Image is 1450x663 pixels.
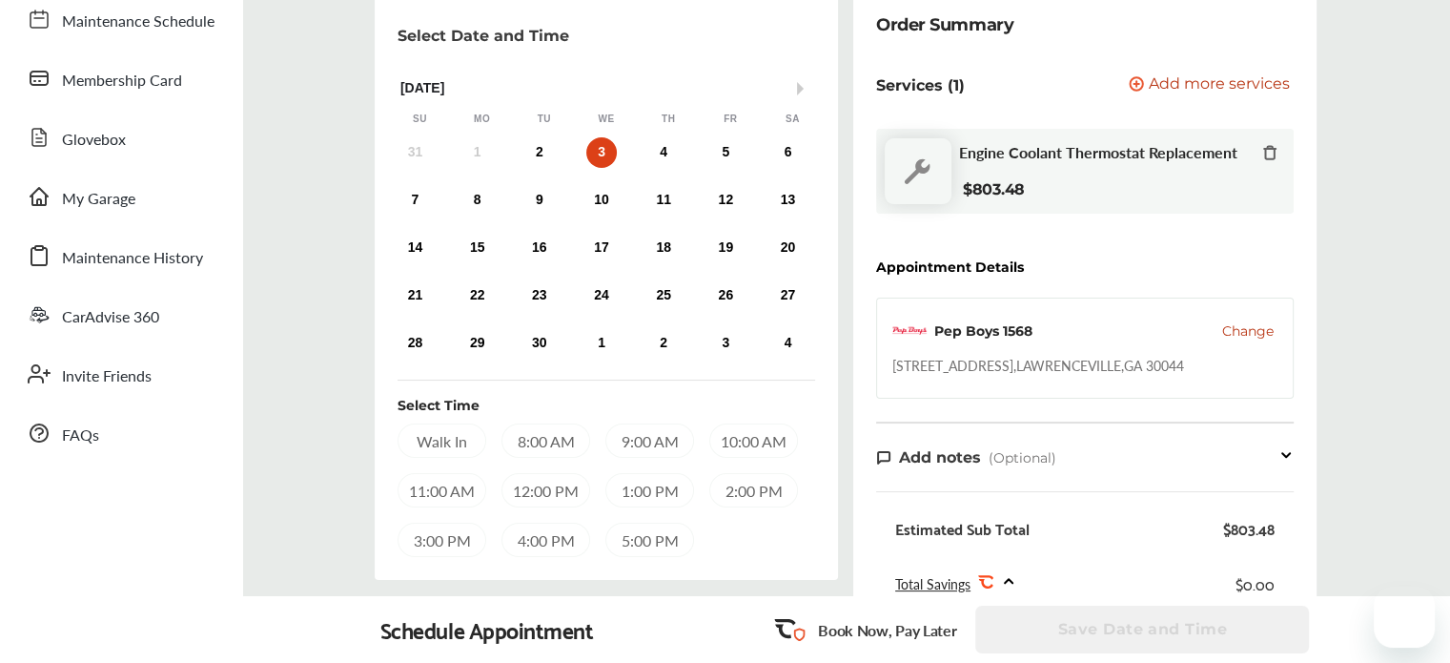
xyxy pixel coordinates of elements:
div: 9:00 AM [605,424,694,458]
span: Add notes [899,448,981,466]
div: Choose Thursday, October 2nd, 2025 [648,328,679,359]
div: Select Time [398,396,480,415]
div: Choose Wednesday, October 1st, 2025 [586,328,617,359]
span: Add more services [1149,76,1290,94]
div: 11:00 AM [398,473,486,508]
div: 2:00 PM [709,473,798,508]
div: [STREET_ADDRESS] , LAWRENCEVILLE , GA 30044 [892,356,1184,375]
div: Choose Tuesday, September 9th, 2025 [524,185,555,216]
div: Walk In [398,424,486,458]
a: Membership Card [17,53,224,103]
div: Fr [721,113,740,126]
div: [DATE] [389,80,824,96]
span: CarAdvise 360 [62,305,159,330]
div: Order Summary [876,11,1013,38]
div: Choose Tuesday, September 23rd, 2025 [524,280,555,311]
span: Maintenance Schedule [62,10,214,34]
img: note-icon.db9493fa.svg [876,449,891,466]
div: 4:00 PM [501,523,590,557]
div: Choose Thursday, September 18th, 2025 [648,233,679,263]
div: Choose Sunday, September 21st, 2025 [399,280,430,311]
span: Engine Coolant Thermostat Replacement [959,143,1237,161]
div: 10:00 AM [709,424,798,458]
div: Not available Sunday, August 31st, 2025 [399,137,430,168]
button: Add more services [1129,76,1290,94]
div: 12:00 PM [501,473,590,508]
div: Pep Boys 1568 [934,321,1032,341]
div: Choose Sunday, September 7th, 2025 [399,185,430,216]
div: Choose Tuesday, September 2nd, 2025 [524,137,555,168]
img: logo-pepboys.png [892,314,927,348]
span: My Garage [62,187,135,212]
div: Choose Sunday, September 14th, 2025 [399,233,430,263]
div: Schedule Appointment [380,616,594,643]
a: My Garage [17,172,224,221]
div: We [597,113,616,126]
div: Estimated Sub Total [895,519,1030,538]
div: Choose Thursday, September 4th, 2025 [648,137,679,168]
a: CarAdvise 360 [17,290,224,340]
div: Su [410,113,429,126]
b: $803.48 [963,180,1025,198]
p: Select Date and Time [398,27,569,45]
div: Choose Tuesday, September 16th, 2025 [524,233,555,263]
img: default_wrench_icon.d1a43860.svg [885,138,951,204]
div: Choose Monday, September 15th, 2025 [462,233,493,263]
span: Total Savings [895,574,970,593]
div: Choose Friday, September 12th, 2025 [710,185,741,216]
iframe: Button to launch messaging window [1374,587,1435,648]
div: 8:00 AM [501,424,590,458]
a: FAQs [17,408,224,458]
div: $803.48 [1223,519,1275,538]
div: Choose Wednesday, September 3rd, 2025 [586,137,617,168]
div: Choose Wednesday, September 17th, 2025 [586,233,617,263]
div: Choose Thursday, September 11th, 2025 [648,185,679,216]
div: Choose Monday, September 29th, 2025 [462,328,493,359]
div: $0.00 [1236,570,1275,596]
div: Appointment Details [876,259,1024,275]
span: Glovebox [62,128,126,153]
button: Next Month [797,82,810,95]
div: Choose Friday, September 19th, 2025 [710,233,741,263]
div: Choose Tuesday, September 30th, 2025 [524,328,555,359]
div: Tu [535,113,554,126]
p: Services (1) [876,76,965,94]
div: Choose Monday, September 8th, 2025 [462,185,493,216]
span: (Optional) [989,449,1056,466]
span: Maintenance History [62,246,203,271]
div: Choose Sunday, September 28th, 2025 [399,328,430,359]
div: Choose Saturday, September 20th, 2025 [772,233,803,263]
div: Choose Friday, September 26th, 2025 [710,280,741,311]
div: Mo [473,113,492,126]
div: Th [659,113,678,126]
div: month 2025-09 [384,134,819,363]
span: Invite Friends [62,364,152,389]
span: FAQs [62,424,99,448]
div: Not available Monday, September 1st, 2025 [462,137,493,168]
div: Choose Saturday, September 6th, 2025 [772,137,803,168]
a: Maintenance History [17,231,224,280]
div: Choose Wednesday, September 24th, 2025 [586,280,617,311]
div: Choose Friday, September 5th, 2025 [710,137,741,168]
span: Membership Card [62,69,182,93]
div: Choose Monday, September 22nd, 2025 [462,280,493,311]
div: Choose Saturday, September 13th, 2025 [772,185,803,216]
a: Invite Friends [17,349,224,399]
a: Glovebox [17,113,224,162]
div: 5:00 PM [605,523,694,557]
button: Change [1222,321,1274,341]
div: Sa [783,113,802,126]
div: Choose Thursday, September 25th, 2025 [648,280,679,311]
div: Choose Saturday, October 4th, 2025 [772,328,803,359]
p: Book Now, Pay Later [818,619,956,641]
div: Choose Friday, October 3rd, 2025 [710,328,741,359]
a: Add more services [1129,76,1294,94]
div: 3:00 PM [398,523,486,557]
div: Choose Saturday, September 27th, 2025 [772,280,803,311]
div: 1:00 PM [605,473,694,508]
div: Choose Wednesday, September 10th, 2025 [586,185,617,216]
